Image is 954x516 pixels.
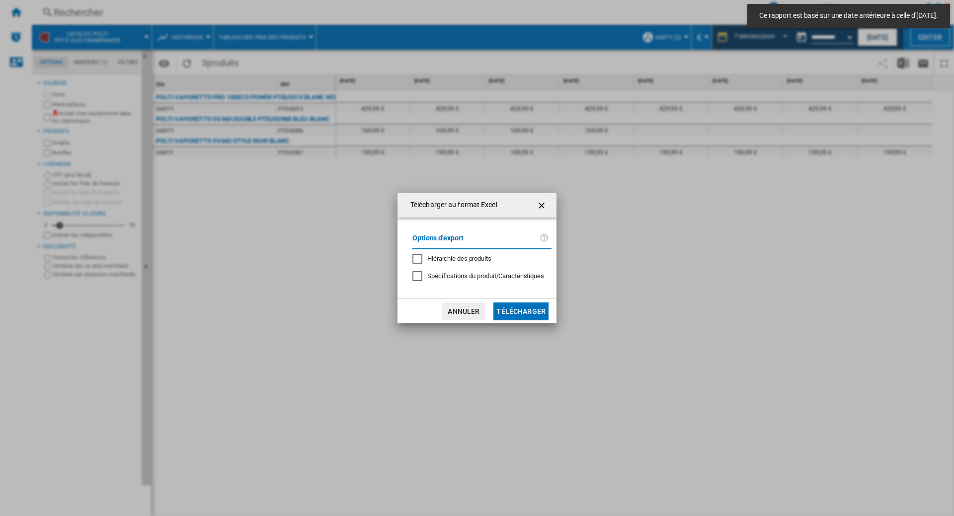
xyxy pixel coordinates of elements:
[493,302,549,320] button: Télécharger
[533,195,553,215] button: getI18NText('BUTTONS.CLOSE_DIALOG')
[412,254,544,264] md-checkbox: Hiérarchie des produits
[442,302,485,320] button: Annuler
[412,232,540,251] label: Options d'export
[427,255,491,262] span: Hiérarchie des produits
[756,11,941,21] span: Ce rapport est basé sur une date antérieure à celle d'[DATE].
[427,272,544,281] div: S'applique uniquement à la vision catégorie
[427,272,544,280] span: Spécifications du produit/Caractéristiques
[397,193,556,323] md-dialog: Télécharger au ...
[405,200,497,210] h4: Télécharger au format Excel
[537,200,549,212] ng-md-icon: getI18NText('BUTTONS.CLOSE_DIALOG')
